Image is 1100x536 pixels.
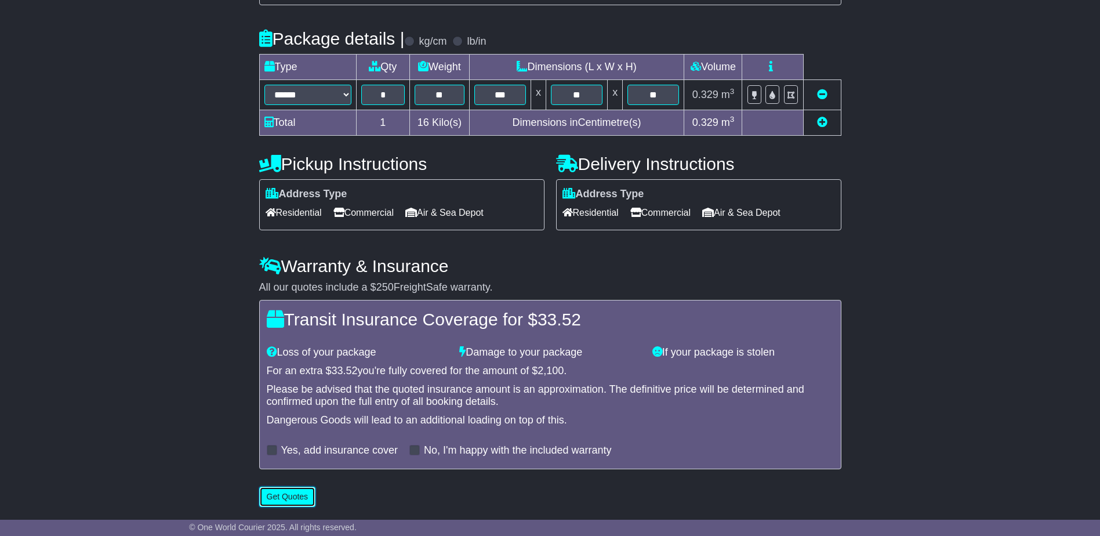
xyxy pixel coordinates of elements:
div: If your package is stolen [647,346,840,359]
span: 2,100 [538,365,564,376]
td: Volume [684,55,742,80]
span: Residential [562,204,619,222]
span: 33.52 [332,365,358,376]
div: All our quotes include a $ FreightSafe warranty. [259,281,841,294]
span: 16 [418,117,429,128]
td: x [531,80,546,110]
td: Type [259,55,356,80]
td: Dimensions (L x W x H) [469,55,684,80]
h4: Package details | [259,29,405,48]
sup: 3 [730,87,735,96]
span: Commercial [333,204,394,222]
div: Damage to your package [453,346,647,359]
td: 1 [356,110,410,136]
span: Commercial [630,204,691,222]
td: Qty [356,55,410,80]
a: Remove this item [817,89,827,100]
label: lb/in [467,35,486,48]
span: 250 [376,281,394,293]
span: Air & Sea Depot [702,204,780,222]
h4: Delivery Instructions [556,154,841,173]
span: © One World Courier 2025. All rights reserved. [189,523,357,532]
td: Dimensions in Centimetre(s) [469,110,684,136]
div: Please be advised that the quoted insurance amount is an approximation. The definitive price will... [267,383,834,408]
sup: 3 [730,115,735,124]
span: m [721,117,735,128]
label: No, I'm happy with the included warranty [424,444,612,457]
label: Address Type [562,188,644,201]
div: Dangerous Goods will lead to an additional loading on top of this. [267,414,834,427]
td: x [608,80,623,110]
span: 0.329 [692,117,718,128]
a: Add new item [817,117,827,128]
h4: Pickup Instructions [259,154,544,173]
label: Yes, add insurance cover [281,444,398,457]
td: Total [259,110,356,136]
span: Air & Sea Depot [405,204,484,222]
label: kg/cm [419,35,446,48]
div: For an extra $ you're fully covered for the amount of $ . [267,365,834,378]
span: 33.52 [538,310,581,329]
td: Kilo(s) [410,110,470,136]
span: 0.329 [692,89,718,100]
h4: Transit Insurance Coverage for $ [267,310,834,329]
div: Loss of your package [261,346,454,359]
td: Weight [410,55,470,80]
label: Address Type [266,188,347,201]
span: Residential [266,204,322,222]
span: m [721,89,735,100]
h4: Warranty & Insurance [259,256,841,276]
button: Get Quotes [259,487,316,507]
